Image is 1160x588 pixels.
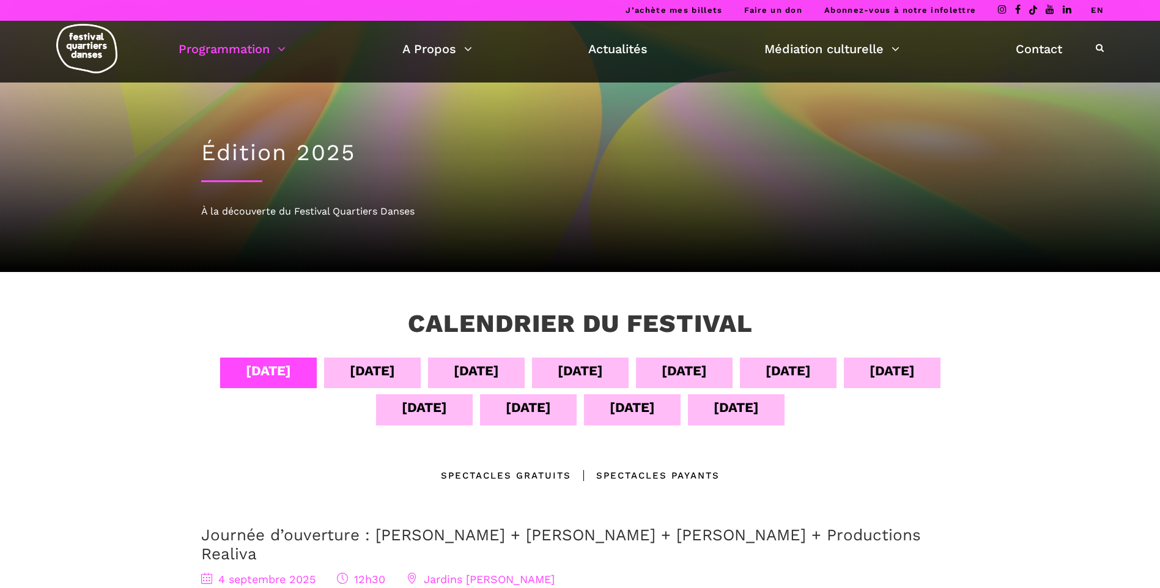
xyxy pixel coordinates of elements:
div: [DATE] [506,397,551,418]
h3: Calendrier du festival [408,309,753,339]
a: EN [1091,6,1104,15]
div: Spectacles Payants [571,468,720,483]
a: Abonnez-vous à notre infolettre [824,6,976,15]
div: [DATE] [766,360,811,381]
div: [DATE] [350,360,395,381]
span: 12h30 [337,573,385,586]
a: Faire un don [744,6,802,15]
a: Programmation [179,39,286,59]
div: [DATE] [454,360,499,381]
a: Médiation culturelle [764,39,900,59]
div: À la découverte du Festival Quartiers Danses [201,204,959,219]
div: [DATE] [662,360,707,381]
div: [DATE] [246,360,291,381]
div: [DATE] [610,397,655,418]
a: Journée d’ouverture : [PERSON_NAME] + [PERSON_NAME] + [PERSON_NAME] + Productions Realiva [201,526,921,563]
a: A Propos [402,39,472,59]
div: [DATE] [558,360,603,381]
span: 4 septembre 2025 [201,573,316,586]
a: J’achète mes billets [626,6,722,15]
div: Spectacles gratuits [441,468,571,483]
h1: Édition 2025 [201,139,959,166]
a: Actualités [588,39,648,59]
div: [DATE] [714,397,759,418]
span: Jardins [PERSON_NAME] [407,573,555,586]
div: [DATE] [402,397,447,418]
div: [DATE] [870,360,915,381]
a: Contact [1016,39,1062,59]
img: logo-fqd-med [56,24,117,73]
